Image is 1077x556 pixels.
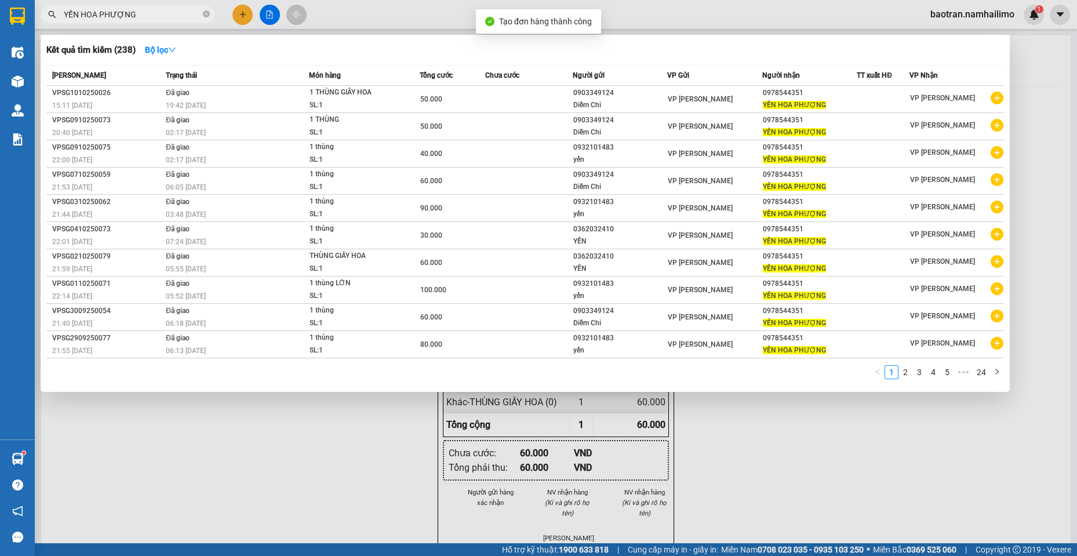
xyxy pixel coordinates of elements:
[166,252,190,260] span: Đã giao
[885,366,898,379] a: 1
[52,332,162,344] div: VPSG2909250077
[668,177,733,185] span: VP [PERSON_NAME]
[573,208,667,220] div: yến
[898,365,912,379] li: 2
[874,368,881,375] span: left
[910,148,975,157] span: VP [PERSON_NAME]
[310,332,396,344] div: 1 thùng
[166,101,206,110] span: 19:42 [DATE]
[763,237,826,245] span: YẾN HOA PHƯỢNG
[910,94,975,102] span: VP [PERSON_NAME]
[910,203,975,211] span: VP [PERSON_NAME]
[573,196,667,208] div: 0932101483
[12,133,24,146] img: solution-icon
[667,71,689,79] span: VP Gửi
[871,365,885,379] button: left
[52,292,92,300] span: 22:14 [DATE]
[111,54,279,115] span: 40 [PERSON_NAME][GEOGRAPHIC_DATA]
[573,290,667,302] div: yến
[52,101,92,110] span: 15:11 [DATE]
[927,366,940,379] a: 4
[166,319,206,328] span: 06:18 [DATE]
[910,257,975,266] span: VP [PERSON_NAME]
[168,46,176,54] span: down
[420,204,442,212] span: 90.000
[310,126,396,139] div: SL: 1
[909,71,938,79] span: VP Nhận
[573,154,667,166] div: yến
[52,114,162,126] div: VPSG0910250073
[52,238,92,246] span: 22:01 [DATE]
[573,87,667,99] div: 0903349124
[885,365,898,379] li: 1
[485,17,494,26] span: check-circle
[420,231,442,239] span: 30.000
[10,38,103,52] div: TUYẾT
[166,279,190,288] span: Đã giao
[573,344,667,357] div: yến
[52,156,92,164] span: 22:00 [DATE]
[310,235,396,248] div: SL: 1
[990,365,1004,379] button: right
[991,119,1003,132] span: plus-circle
[912,365,926,379] li: 3
[910,285,975,293] span: VP [PERSON_NAME]
[910,121,975,129] span: VP [PERSON_NAME]
[763,87,856,99] div: 0978544351
[940,365,954,379] li: 5
[857,71,892,79] span: TT xuất HĐ
[310,86,396,99] div: 1 THÙNG GIẤY HOA
[573,223,667,235] div: 0362032410
[310,304,396,317] div: 1 thùng
[166,116,190,124] span: Đã giao
[310,223,396,235] div: 1 thùng
[573,332,667,344] div: 0932101483
[420,150,442,158] span: 40.000
[12,453,24,465] img: warehouse-icon
[310,181,396,194] div: SL: 1
[166,143,190,151] span: Đã giao
[910,230,975,238] span: VP [PERSON_NAME]
[991,228,1003,241] span: plus-circle
[871,365,885,379] li: Previous Page
[145,45,176,54] strong: Bộ lọc
[12,479,23,490] span: question-circle
[763,264,826,272] span: YẾN HOA PHƯỢNG
[10,11,28,23] span: Gửi:
[10,8,25,25] img: logo-vxr
[485,71,519,79] span: Chưa cước
[310,168,396,181] div: 1 thùng
[310,250,396,263] div: THÙNG GIẤY HOA
[111,11,139,23] span: Nhận:
[991,92,1003,104] span: plus-circle
[310,290,396,303] div: SL: 1
[991,201,1003,213] span: plus-circle
[499,17,592,26] span: Tạo đơn hàng thành công
[763,210,826,218] span: YẾN HOA PHƯỢNG
[762,71,800,79] span: Người nhận
[166,183,206,191] span: 06:05 [DATE]
[763,346,826,354] span: YẾN HOA PHƯỢNG
[12,532,23,543] span: message
[991,173,1003,186] span: plus-circle
[573,305,667,317] div: 0903349124
[763,305,856,317] div: 0978544351
[52,305,162,317] div: VPSG3009250054
[910,339,975,347] span: VP [PERSON_NAME]
[573,278,667,290] div: 0932101483
[668,259,733,267] span: VP [PERSON_NAME]
[941,366,954,379] a: 5
[48,10,56,19] span: search
[166,334,190,342] span: Đã giao
[310,317,396,330] div: SL: 1
[763,169,856,181] div: 0978544351
[763,196,856,208] div: 0978544351
[52,223,162,235] div: VPSG0410250073
[668,340,733,348] span: VP [PERSON_NAME]
[166,129,206,137] span: 02:17 [DATE]
[973,365,990,379] li: 24
[668,122,733,130] span: VP [PERSON_NAME]
[166,347,206,355] span: 06:13 [DATE]
[52,250,162,263] div: VPSG0210250079
[668,204,733,212] span: VP [PERSON_NAME]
